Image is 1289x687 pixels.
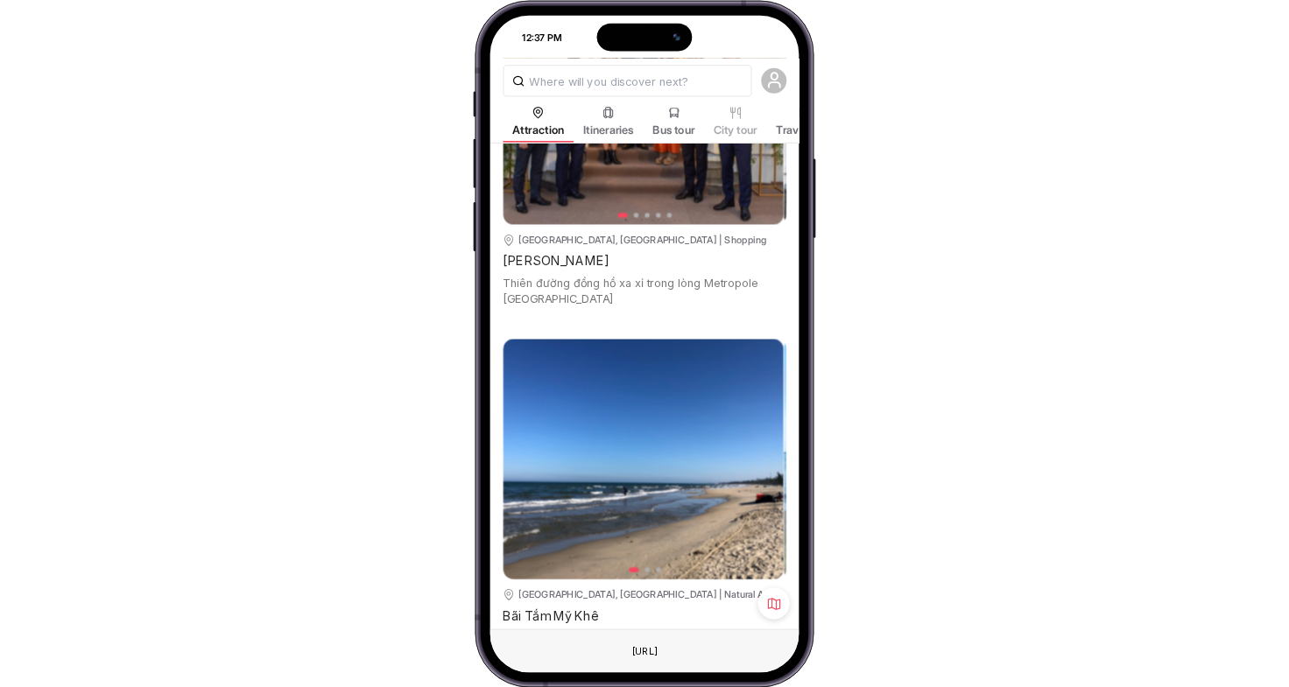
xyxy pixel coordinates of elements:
[656,567,660,571] button: 3
[503,64,751,95] input: Where will you discover next?
[633,213,637,217] button: 2
[656,213,660,217] button: 4
[619,641,670,662] div: This is a fake element. To change the URL just use the Browser text field on the top.
[518,588,786,600] div: [GEOGRAPHIC_DATA], [GEOGRAPHIC_DATA] | Natural Attractions
[652,121,694,137] span: Bus tour
[644,213,649,217] button: 3
[617,213,627,217] button: 1
[503,275,786,306] div: Thiên đường đồng hồ xa xỉ trong lòng Metropole [GEOGRAPHIC_DATA]
[644,567,649,571] button: 2
[491,30,570,44] div: 12:37 PM
[512,121,564,137] span: Attraction
[503,604,786,626] div: Bãi Tắm Mỹ Khê
[666,213,671,217] button: 5
[518,234,766,246] div: [GEOGRAPHIC_DATA], [GEOGRAPHIC_DATA] | Shopping
[776,121,832,137] span: Travel Blog
[582,121,633,137] span: Itineraries
[503,249,786,271] div: [PERSON_NAME]
[714,121,757,137] span: City tour
[629,567,638,571] button: 1
[503,338,783,578] img: https://cdn3.clik.vn/clikhub/prod/storage/XCZVZHXGW4UM/PT_TDYTYHXGW4UM7757004064230299854.jpg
